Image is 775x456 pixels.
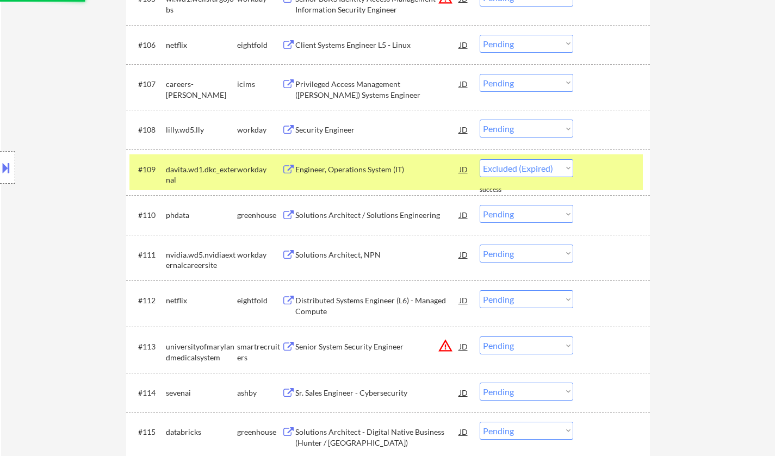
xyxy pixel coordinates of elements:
div: JD [458,159,469,179]
div: #114 [138,388,157,398]
div: sevenai [166,388,237,398]
div: smartrecruiters [237,341,282,363]
div: Client Systems Engineer L5 - Linux [295,40,460,51]
div: JD [458,35,469,54]
div: #113 [138,341,157,352]
div: icims [237,79,282,90]
div: Security Engineer [295,124,460,135]
div: netflix [166,40,237,51]
div: Distributed Systems Engineer (L6) - Managed Compute [295,295,460,316]
div: JD [458,245,469,264]
div: databricks [166,427,237,438]
div: lilly.wd5.lly [166,124,237,135]
div: JD [458,422,469,441]
div: ashby [237,388,282,398]
div: eightfold [237,295,282,306]
div: workday [237,249,282,260]
div: greenhouse [237,427,282,438]
div: Engineer, Operations System (IT) [295,164,460,175]
div: JD [458,74,469,93]
div: #115 [138,427,157,438]
div: universityofmarylandmedicalsystem [166,341,237,363]
div: #106 [138,40,157,51]
div: workday [237,124,282,135]
div: workday [237,164,282,175]
div: davita.wd1.dkc_external [166,164,237,185]
div: Sr. Sales Engineer - Cybersecurity [295,388,460,398]
div: Solutions Architect, NPN [295,249,460,260]
div: greenhouse [237,210,282,221]
div: Solutions Architect - Digital Native Business (Hunter / [GEOGRAPHIC_DATA]) [295,427,460,448]
div: JD [458,290,469,310]
div: JD [458,205,469,224]
div: JD [458,120,469,139]
div: #112 [138,295,157,306]
div: JD [458,383,469,402]
div: eightfold [237,40,282,51]
div: nvidia.wd5.nvidiaexternalcareersite [166,249,237,271]
div: careers-[PERSON_NAME] [166,79,237,100]
button: warning_amber [438,338,453,353]
div: Privileged Access Management ([PERSON_NAME]) Systems Engineer [295,79,460,100]
div: netflix [166,295,237,306]
div: phdata [166,210,237,221]
div: success [480,185,523,195]
div: Senior System Security Engineer [295,341,460,352]
div: JD [458,336,469,356]
div: Solutions Architect / Solutions Engineering [295,210,460,221]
